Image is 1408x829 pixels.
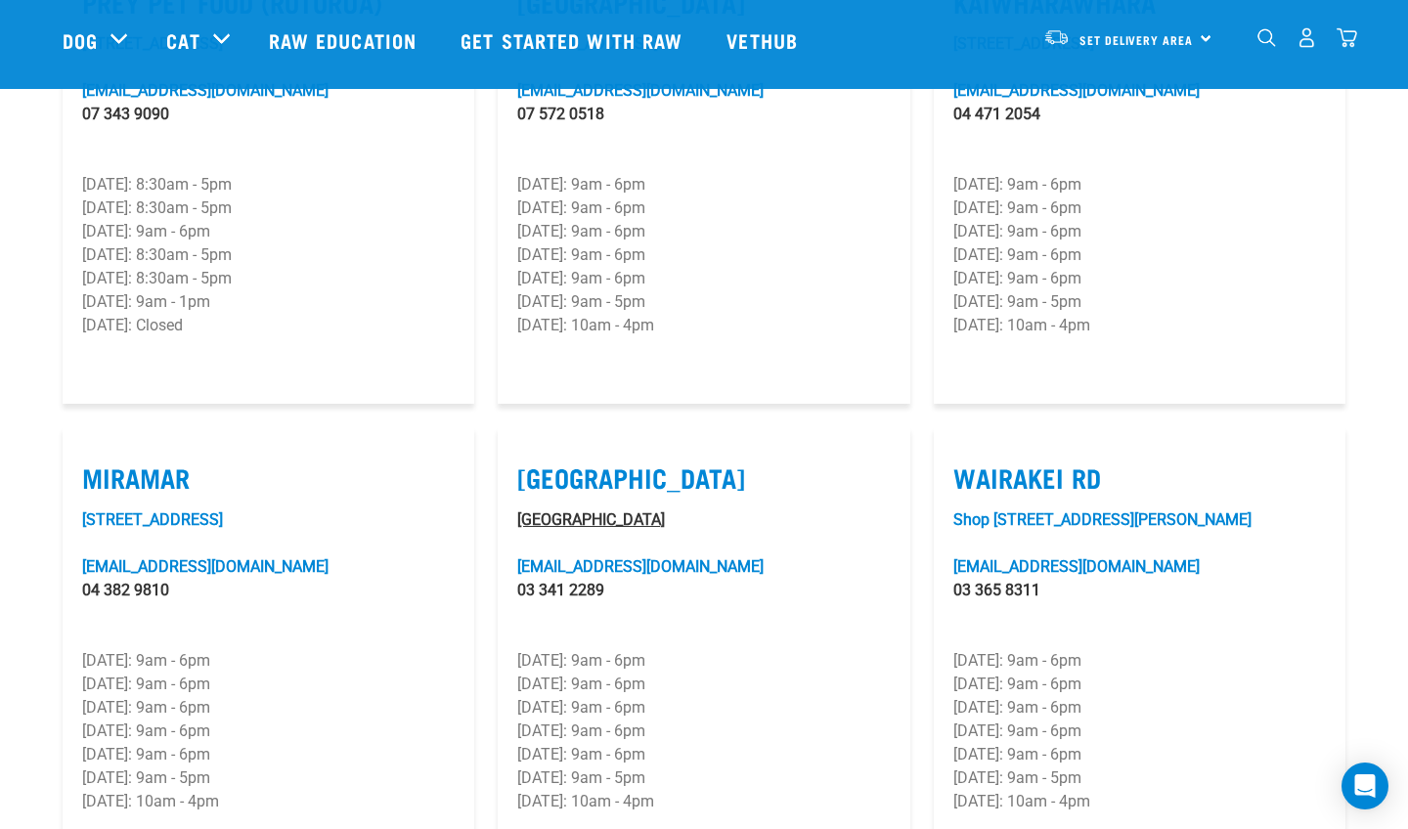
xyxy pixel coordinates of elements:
[517,173,890,196] p: [DATE]: 9am - 6pm
[517,649,890,673] p: [DATE]: 9am - 6pm
[82,196,455,220] p: [DATE]: 8:30am - 5pm
[953,581,1040,599] a: 03 365 8311
[953,462,1326,493] label: Wairakei Rd
[517,290,890,314] p: [DATE]: 9am - 5pm
[82,462,455,493] label: Miramar
[82,673,455,696] p: [DATE]: 9am - 6pm
[1257,28,1276,47] img: home-icon-1@2x.png
[517,743,890,766] p: [DATE]: 9am - 6pm
[517,673,890,696] p: [DATE]: 9am - 6pm
[953,220,1326,243] p: [DATE]: 9am - 6pm
[1079,36,1193,43] span: Set Delivery Area
[82,314,455,337] p: [DATE]: Closed
[953,696,1326,720] p: [DATE]: 9am - 6pm
[82,220,455,243] p: [DATE]: 9am - 6pm
[517,314,890,337] p: [DATE]: 10am - 4pm
[953,649,1326,673] p: [DATE]: 9am - 6pm
[517,696,890,720] p: [DATE]: 9am - 6pm
[166,25,199,55] a: Cat
[1342,763,1388,809] div: Open Intercom Messenger
[517,220,890,243] p: [DATE]: 9am - 6pm
[82,81,329,100] a: [EMAIL_ADDRESS][DOMAIN_NAME]
[517,267,890,290] p: [DATE]: 9am - 6pm
[953,173,1326,196] p: [DATE]: 9am - 6pm
[1337,27,1357,48] img: home-icon@2x.png
[953,290,1326,314] p: [DATE]: 9am - 5pm
[441,1,707,79] a: Get started with Raw
[953,314,1326,337] p: [DATE]: 10am - 4pm
[517,243,890,267] p: [DATE]: 9am - 6pm
[517,720,890,743] p: [DATE]: 9am - 6pm
[953,766,1326,790] p: [DATE]: 9am - 5pm
[953,81,1200,100] a: [EMAIL_ADDRESS][DOMAIN_NAME]
[82,743,455,766] p: [DATE]: 9am - 6pm
[953,720,1326,743] p: [DATE]: 9am - 6pm
[82,581,169,599] a: 04 382 9810
[82,173,455,196] p: [DATE]: 8:30am - 5pm
[517,510,665,529] a: [GEOGRAPHIC_DATA]
[517,581,604,599] a: 03 341 2289
[82,557,329,576] a: [EMAIL_ADDRESS][DOMAIN_NAME]
[517,462,890,493] label: [GEOGRAPHIC_DATA]
[953,243,1326,267] p: [DATE]: 9am - 6pm
[82,696,455,720] p: [DATE]: 9am - 6pm
[1297,27,1317,48] img: user.png
[707,1,822,79] a: Vethub
[953,673,1326,696] p: [DATE]: 9am - 6pm
[82,766,455,790] p: [DATE]: 9am - 5pm
[63,25,98,55] a: Dog
[82,267,455,290] p: [DATE]: 8:30am - 5pm
[953,267,1326,290] p: [DATE]: 9am - 6pm
[82,649,455,673] p: [DATE]: 9am - 6pm
[953,743,1326,766] p: [DATE]: 9am - 6pm
[517,81,764,100] a: [EMAIL_ADDRESS][DOMAIN_NAME]
[517,766,890,790] p: [DATE]: 9am - 5pm
[953,510,1252,529] a: Shop [STREET_ADDRESS][PERSON_NAME]
[953,105,1040,123] a: 04 471 2054
[953,557,1200,576] a: [EMAIL_ADDRESS][DOMAIN_NAME]
[517,105,604,123] a: 07 572 0518
[82,105,169,123] a: 07 343 9090
[1043,28,1070,46] img: van-moving.png
[82,790,455,813] p: [DATE]: 10am - 4pm
[953,790,1326,813] p: [DATE]: 10am - 4pm
[249,1,441,79] a: Raw Education
[953,196,1326,220] p: [DATE]: 9am - 6pm
[517,557,764,576] a: [EMAIL_ADDRESS][DOMAIN_NAME]
[82,290,455,314] p: [DATE]: 9am - 1pm
[82,510,223,529] a: [STREET_ADDRESS]
[517,196,890,220] p: [DATE]: 9am - 6pm
[517,790,890,813] p: [DATE]: 10am - 4pm
[82,243,455,267] p: [DATE]: 8:30am - 5pm
[82,720,455,743] p: [DATE]: 9am - 6pm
